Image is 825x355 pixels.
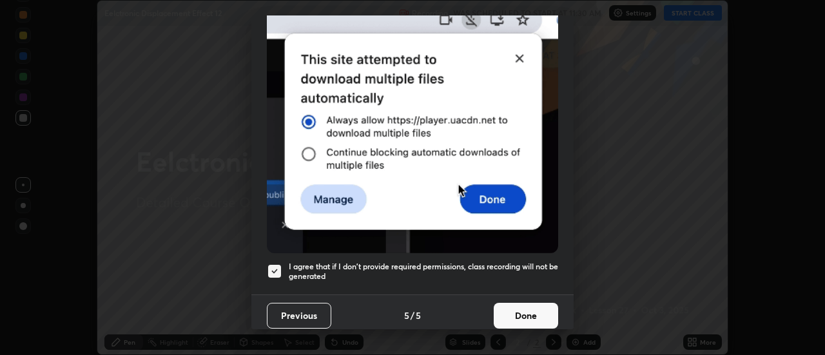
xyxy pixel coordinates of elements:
[416,309,421,322] h4: 5
[411,309,414,322] h4: /
[404,309,409,322] h4: 5
[289,262,558,282] h5: I agree that if I don't provide required permissions, class recording will not be generated
[494,303,558,329] button: Done
[267,303,331,329] button: Previous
